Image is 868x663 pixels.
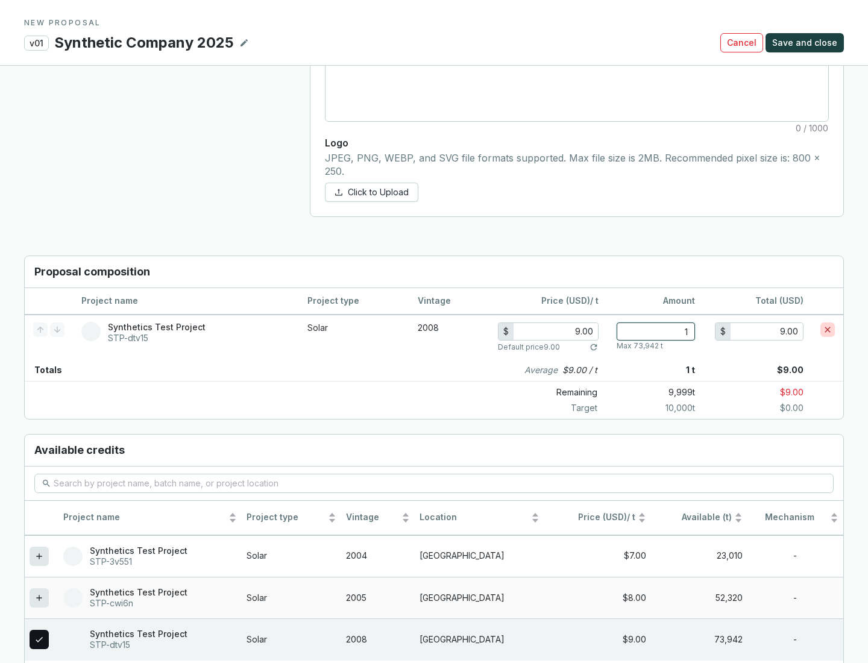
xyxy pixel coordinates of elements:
p: [GEOGRAPHIC_DATA] [420,592,539,604]
th: / t [489,288,607,315]
th: Location [415,501,544,535]
div: $ [498,323,514,340]
p: STP-3v551 [90,556,187,567]
span: Price (USD) [541,295,590,306]
h3: Proposal composition [25,256,843,288]
p: Synthetics Test Project [90,587,187,598]
td: 2005 [341,577,415,618]
p: NEW PROPOSAL [24,18,844,28]
div: $8.00 [549,592,646,604]
td: Solar [299,315,409,359]
p: STP-cwi6n [90,598,187,609]
p: Synthetic Company 2025 [54,33,234,53]
span: Project type [247,512,325,523]
p: Totals [25,359,62,381]
div: $7.00 [549,550,646,562]
input: Search by project name, batch name, or project location [54,477,816,490]
button: Cancel [720,33,763,52]
th: Vintage [409,288,489,315]
p: Max 73,942 t [617,341,663,351]
td: 2008 [409,315,489,359]
p: 9,999 t [607,384,695,401]
span: Save and close [772,37,837,49]
p: Synthetics Test Project [108,322,206,333]
span: Cancel [727,37,756,49]
p: Target [498,402,607,414]
span: Vintage [346,512,399,523]
span: Click to Upload [348,186,409,198]
span: Price (USD) [578,512,627,522]
th: Amount [607,288,703,315]
th: Project name [58,501,242,535]
p: v01 [24,36,49,51]
div: $ [715,323,731,340]
span: upload [335,188,343,196]
p: [GEOGRAPHIC_DATA] [420,634,539,646]
th: Available (t) [651,501,747,535]
th: Project type [299,288,409,315]
span: Location [420,512,529,523]
p: $9.00 [695,384,843,401]
td: Solar [242,535,341,577]
span: Available (t) [656,512,732,523]
span: Mechanism [752,512,828,523]
span: / t [549,512,635,523]
span: Project name [63,512,226,523]
td: Solar [242,577,341,618]
p: $9.00 [695,359,843,381]
p: $0.00 [695,402,843,414]
p: 1 t [607,359,695,381]
p: Synthetics Test Project [90,545,187,556]
div: $9.00 [549,634,646,646]
span: Total (USD) [755,295,804,306]
i: Average [524,364,558,376]
th: Vintage [341,501,415,535]
td: 73,942 [651,618,747,660]
p: Synthetics Test Project [90,629,187,639]
th: Project type [242,501,341,535]
p: Logo [325,136,829,149]
p: [GEOGRAPHIC_DATA] [420,550,539,562]
td: Solar [242,618,341,660]
p: STP-dtv15 [108,333,206,344]
td: - [747,577,843,618]
td: 23,010 [651,535,747,577]
p: JPEG, PNG, WEBP, and SVG file formats supported. Max file size is 2MB. Recommended pixel size is:... [325,152,829,178]
p: Remaining [498,384,607,401]
td: 52,320 [651,577,747,618]
td: - [747,618,843,660]
td: 2008 [341,618,415,660]
th: Mechanism [747,501,843,535]
td: - [747,535,843,577]
p: $9.00 / t [562,364,597,376]
p: 10,000 t [607,402,695,414]
p: Default price 9.00 [498,342,560,352]
th: Project name [73,288,299,315]
td: 2004 [341,535,415,577]
h3: Available credits [25,435,843,467]
button: Save and close [766,33,844,52]
p: STP-dtv15 [90,639,187,650]
button: Click to Upload [325,183,418,202]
